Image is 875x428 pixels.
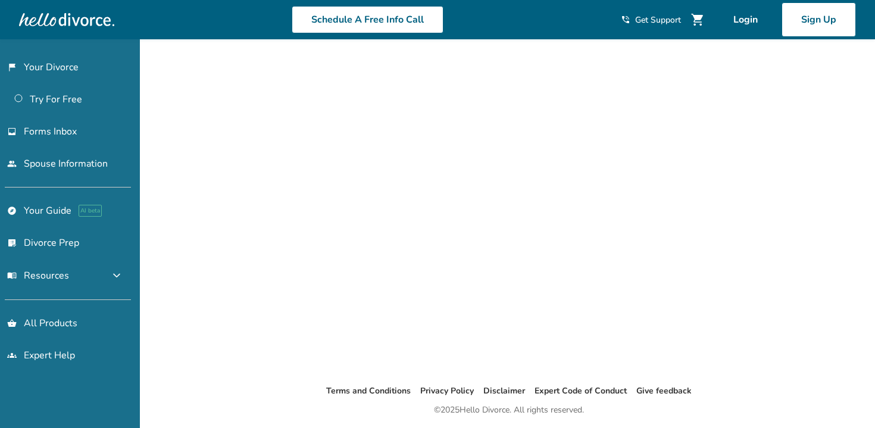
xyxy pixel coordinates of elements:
a: Login [714,2,777,37]
a: Sign Up [782,2,856,37]
span: people [7,159,17,168]
span: Resources [7,269,69,282]
span: Get Support [635,14,681,26]
span: groups [7,351,17,360]
span: shopping_cart [690,13,705,27]
span: explore [7,206,17,215]
a: Terms and Conditions [326,385,411,396]
span: expand_more [110,268,124,283]
span: phone_in_talk [621,15,630,24]
span: Forms Inbox [24,125,77,138]
span: menu_book [7,271,17,280]
a: Schedule A Free Info Call [292,6,443,33]
li: Disclaimer [483,384,525,398]
a: Expert Code of Conduct [535,385,627,396]
span: inbox [7,127,17,136]
span: AI beta [79,205,102,217]
span: list_alt_check [7,238,17,248]
a: phone_in_talkGet Support [621,14,681,26]
div: © 2025 Hello Divorce. All rights reserved. [434,403,584,417]
a: Privacy Policy [420,385,474,396]
span: shopping_basket [7,318,17,328]
li: Give feedback [636,384,692,398]
span: flag_2 [7,63,17,72]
